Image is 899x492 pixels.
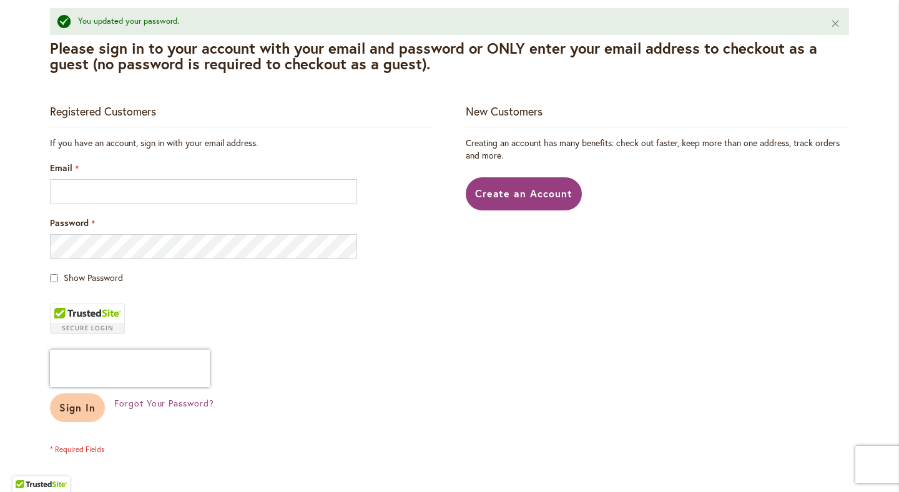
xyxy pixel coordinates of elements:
[475,187,573,200] span: Create an Account
[64,272,123,283] span: Show Password
[114,397,214,409] span: Forgot Your Password?
[466,137,849,162] p: Creating an account has many benefits: check out faster, keep more than one address, track orders...
[50,104,156,119] strong: Registered Customers
[466,177,582,210] a: Create an Account
[78,16,812,27] div: You updated your password.
[50,393,105,422] button: Sign In
[59,401,96,414] span: Sign In
[466,104,543,119] strong: New Customers
[50,217,89,229] span: Password
[50,162,72,174] span: Email
[114,397,214,410] a: Forgot Your Password?
[50,303,125,334] div: TrustedSite Certified
[50,350,210,387] iframe: reCAPTCHA
[50,38,817,74] strong: Please sign in to your account with your email and password or ONLY enter your email address to c...
[9,448,44,483] iframe: Launch Accessibility Center
[50,137,433,149] div: If you have an account, sign in with your email address.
